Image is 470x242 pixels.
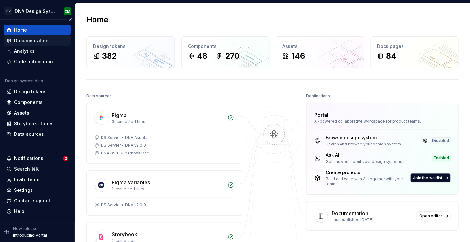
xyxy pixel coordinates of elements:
[101,143,146,148] div: DS Servier • DNA v2.0.0
[314,111,328,119] div: Portal
[102,51,117,61] div: 382
[4,206,71,217] button: Help
[386,51,396,61] div: 84
[101,135,147,140] div: DS Servier • DNA Assets
[101,202,146,208] div: DS Servier • DNA v2.0.0
[14,88,47,95] div: Design tokens
[326,142,402,147] div: Search and browse your design system.
[63,156,68,161] span: 2
[4,164,71,174] button: Search ⌘K
[86,170,242,216] a: Figma variables1 connected filesDS Servier • DNA v2.0.0
[14,27,27,33] div: Home
[101,151,149,156] div: DNA DS • Supernova Doc
[112,230,137,238] div: Storybook
[14,110,29,116] div: Assets
[14,198,50,204] div: Contact support
[65,9,70,14] div: CM
[326,159,403,164] div: Get answers about your design systems.
[326,135,402,141] div: Browse design system
[370,36,459,68] a: Docs pages84
[4,174,71,185] a: Invite team
[14,208,24,215] div: Help
[4,196,71,206] button: Contact support
[15,8,56,14] div: DNA Design System
[4,7,12,15] div: DV
[4,57,71,67] a: Code automation
[1,4,73,18] button: DVDNA Design SystemCM
[431,137,450,144] div: Disabled
[93,43,168,50] div: Design tokens
[112,179,150,186] div: Figma variables
[14,120,54,127] div: Storybook stories
[14,37,49,44] div: Documentation
[4,35,71,46] a: Documentation
[4,118,71,129] a: Storybook stories
[4,153,71,163] button: Notifications2
[419,213,442,219] span: Open editor
[86,14,108,25] h2: Home
[4,185,71,195] a: Settings
[14,99,43,106] div: Components
[4,129,71,139] a: Data sources
[4,97,71,107] a: Components
[282,43,357,50] div: Assets
[276,36,364,68] a: Assets146
[377,43,452,50] div: Docs pages
[416,211,450,220] a: Open editor
[181,36,270,68] a: Components48270
[5,79,43,84] div: Design system data
[326,176,409,187] div: Build and write with AI, together with your team.
[86,103,242,164] a: Figma3 connected filesDS Servier • DNA AssetsDS Servier • DNA v2.0.0DNA DS • Supernova Doc
[14,155,43,162] div: Notifications
[225,51,239,61] div: 270
[326,169,409,176] div: Create projects
[14,176,39,183] div: Invite team
[112,119,224,124] div: 3 connected files
[14,166,39,172] div: Search ⌘K
[314,119,450,124] div: AI-powered collaborative workspace for product teams.
[332,209,368,217] div: Documentation
[4,25,71,35] a: Home
[432,155,450,161] div: Enabled
[4,46,71,56] a: Analytics
[188,43,263,50] div: Components
[13,233,47,238] p: Introducing Portal
[14,131,44,137] div: Data sources
[13,226,39,231] p: New release!
[291,51,305,61] div: 146
[14,48,35,54] div: Analytics
[332,217,412,222] div: Last published [DATE]
[4,108,71,118] a: Assets
[4,87,71,97] a: Design tokens
[14,187,33,193] div: Settings
[66,15,75,24] button: Collapse sidebar
[306,91,330,100] div: Destinations
[413,175,442,181] span: Join the waitlist
[86,36,175,68] a: Design tokens382
[112,111,127,119] div: Figma
[410,173,450,182] button: Join the waitlist
[14,59,53,65] div: Code automation
[326,152,403,158] div: Ask AI
[197,51,207,61] div: 48
[86,91,112,100] div: Data sources
[112,186,224,191] div: 1 connected files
